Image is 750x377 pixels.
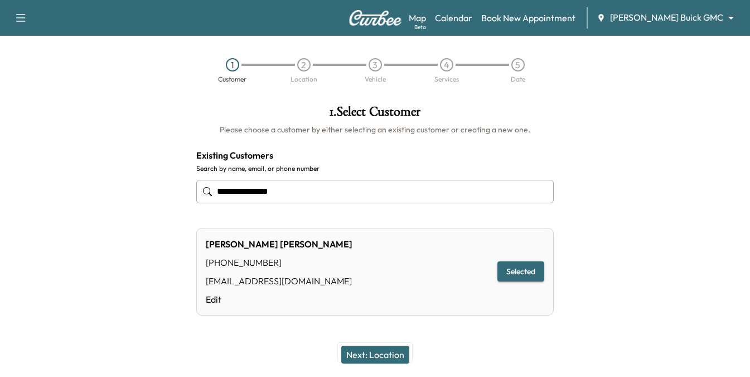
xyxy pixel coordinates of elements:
[206,256,352,269] div: [PHONE_NUMBER]
[610,11,723,24] span: [PERSON_NAME] Buick GMC
[349,10,402,26] img: Curbee Logo
[369,58,382,71] div: 3
[409,11,426,25] a: MapBeta
[196,124,554,135] h6: Please choose a customer by either selecting an existing customer or creating a new one.
[196,149,554,162] h4: Existing Customers
[206,293,352,306] a: Edit
[341,346,409,364] button: Next: Location
[226,58,239,71] div: 1
[511,76,525,83] div: Date
[297,58,311,71] div: 2
[435,11,472,25] a: Calendar
[434,76,459,83] div: Services
[365,76,386,83] div: Vehicle
[497,261,544,282] button: Selected
[206,274,352,288] div: [EMAIL_ADDRESS][DOMAIN_NAME]
[291,76,317,83] div: Location
[414,23,426,31] div: Beta
[511,58,525,71] div: 5
[206,237,352,251] div: [PERSON_NAME] [PERSON_NAME]
[196,105,554,124] h1: 1 . Select Customer
[218,76,246,83] div: Customer
[481,11,575,25] a: Book New Appointment
[196,164,554,173] label: Search by name, email, or phone number
[440,58,453,71] div: 4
